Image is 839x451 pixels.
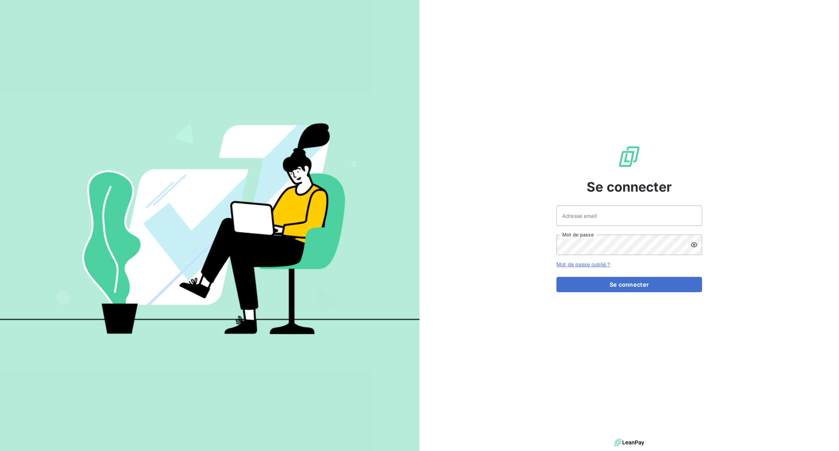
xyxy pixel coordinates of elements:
[556,261,610,267] a: Mot de passe oublié ?
[587,177,672,197] span: Se connecter
[614,437,644,448] img: logo
[556,205,702,226] input: placeholder
[556,277,702,292] button: Se connecter
[618,145,641,168] img: Logo LeanPay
